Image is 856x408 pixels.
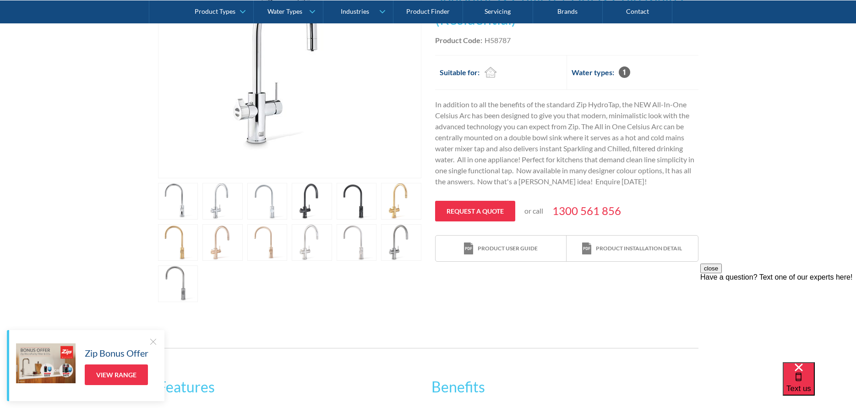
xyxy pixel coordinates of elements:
[158,183,198,220] a: open lightbox
[381,224,421,261] a: open lightbox
[247,224,288,261] a: open lightbox
[381,183,421,220] a: open lightbox
[572,67,614,78] h2: Water types:
[524,205,543,216] p: or call
[16,343,76,383] img: Zip Bonus Offer
[435,201,515,221] a: Request a quote
[700,264,856,374] iframe: podium webchat widget prompt
[158,224,198,261] a: open lightbox
[552,203,621,219] a: 1300 561 856
[436,236,567,262] a: print iconProduct user guide
[202,224,243,261] a: open lightbox
[567,236,698,262] a: print iconProduct installation detail
[478,244,538,253] div: Product user guide
[582,243,591,255] img: print icon
[337,224,377,261] a: open lightbox
[485,35,511,46] div: H58787
[247,183,288,220] a: open lightbox
[596,244,682,253] div: Product installation detail
[435,36,482,44] strong: Product Code:
[292,183,332,220] a: open lightbox
[431,376,698,398] h2: Benefits
[341,7,369,15] div: Industries
[158,265,198,302] a: open lightbox
[267,7,302,15] div: Water Types
[440,67,480,78] h2: Suitable for:
[85,346,148,360] h5: Zip Bonus Offer
[158,376,425,398] h2: Features
[202,183,243,220] a: open lightbox
[292,224,332,261] a: open lightbox
[337,183,377,220] a: open lightbox
[85,364,148,385] a: View Range
[195,7,235,15] div: Product Types
[435,99,698,187] p: In addition to all the benefits of the standard Zip HydroTap, the NEW All-In-One Celsius Arc has ...
[464,243,473,255] img: print icon
[783,362,856,408] iframe: podium webchat widget bubble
